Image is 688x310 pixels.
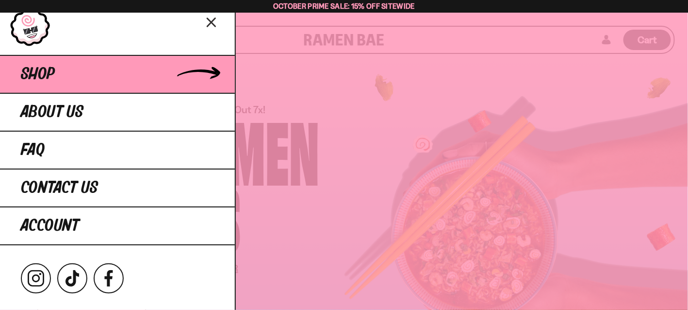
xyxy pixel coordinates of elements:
span: About Us [21,103,83,121]
span: Contact Us [21,179,98,197]
span: Account [21,217,79,235]
span: Shop [21,66,55,83]
span: FAQ [21,141,45,159]
span: October Prime Sale: 15% off Sitewide [273,1,415,11]
button: Close menu [203,13,220,30]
